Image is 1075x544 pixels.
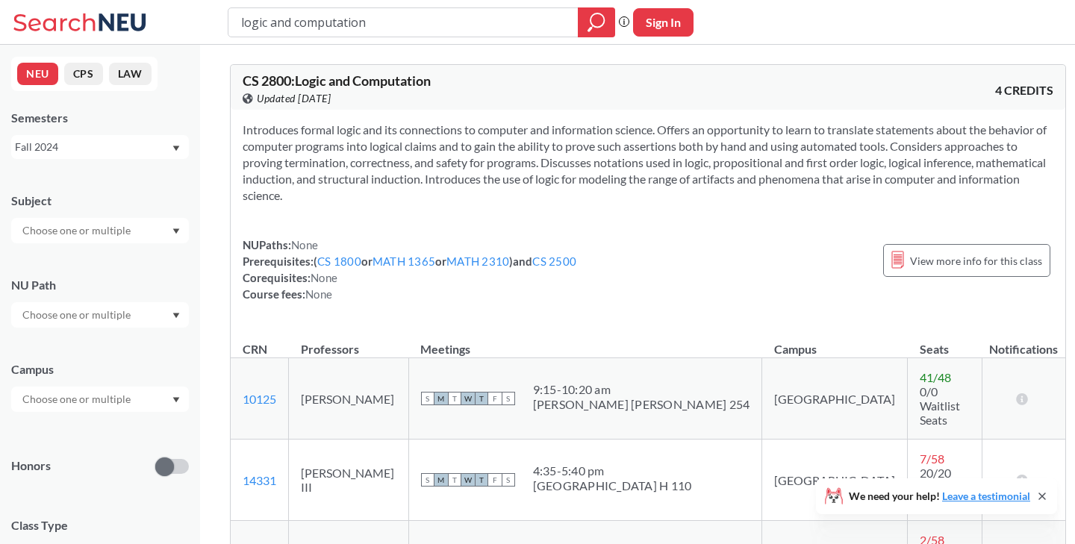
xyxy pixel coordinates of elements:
a: Leave a testimonial [942,490,1030,502]
button: CPS [64,63,103,85]
p: Honors [11,457,51,475]
span: M [434,473,448,487]
div: 4:35 - 5:40 pm [533,463,692,478]
th: Professors [289,326,409,358]
div: NUPaths: Prerequisites: ( or or ) and Corequisites: Course fees: [243,237,576,302]
span: M [434,392,448,405]
div: Fall 2024 [15,139,171,155]
span: S [421,392,434,405]
td: [GEOGRAPHIC_DATA] [762,358,908,440]
span: S [502,392,515,405]
span: 20/20 Waitlist Seats [920,466,960,508]
a: MATH 2310 [446,254,509,268]
th: Meetings [408,326,762,358]
button: NEU [17,63,58,85]
input: Choose one or multiple [15,222,140,240]
span: T [448,392,461,405]
div: Fall 2024Dropdown arrow [11,135,189,159]
span: F [488,392,502,405]
span: Class Type [11,517,189,534]
span: 41 / 48 [920,370,951,384]
span: S [502,473,515,487]
div: 9:15 - 10:20 am [533,382,750,397]
div: [PERSON_NAME] [PERSON_NAME] 254 [533,397,750,412]
span: None [291,238,318,251]
div: [GEOGRAPHIC_DATA] H 110 [533,478,692,493]
span: CS 2800 : Logic and Computation [243,72,431,89]
svg: Dropdown arrow [172,313,180,319]
th: Seats [908,326,982,358]
a: CS 2500 [532,254,576,268]
button: Sign In [633,8,694,37]
span: 7 / 58 [920,451,944,466]
span: T [475,473,488,487]
td: [GEOGRAPHIC_DATA] [762,440,908,521]
div: Subject [11,193,189,209]
input: Choose one or multiple [15,306,140,324]
a: 10125 [243,392,276,406]
span: T [448,473,461,487]
a: CS 1800 [317,254,361,268]
th: Campus [762,326,908,358]
span: 4 CREDITS [995,82,1053,99]
td: [PERSON_NAME] [289,358,409,440]
svg: Dropdown arrow [172,397,180,403]
svg: Dropdown arrow [172,228,180,234]
span: View more info for this class [910,251,1042,270]
th: Notifications [982,326,1065,358]
span: T [475,392,488,405]
span: None [311,271,337,284]
div: Dropdown arrow [11,387,189,412]
input: Class, professor, course number, "phrase" [240,10,567,35]
span: S [421,473,434,487]
svg: magnifying glass [588,12,605,33]
section: Introduces formal logic and its connections to computer and information science. Offers an opport... [243,122,1053,204]
div: Semesters [11,110,189,126]
span: F [488,473,502,487]
div: Campus [11,361,189,378]
span: W [461,473,475,487]
svg: Dropdown arrow [172,146,180,151]
span: W [461,392,475,405]
div: Dropdown arrow [11,218,189,243]
button: LAW [109,63,152,85]
span: Updated [DATE] [257,90,331,107]
input: Choose one or multiple [15,390,140,408]
div: NU Path [11,277,189,293]
div: Dropdown arrow [11,302,189,328]
span: 0/0 Waitlist Seats [920,384,960,427]
div: CRN [243,341,267,357]
span: We need your help! [849,491,1030,501]
span: None [305,287,332,301]
td: [PERSON_NAME] III [289,440,409,521]
a: MATH 1365 [373,254,435,268]
a: 14331 [243,473,276,487]
div: magnifying glass [578,7,615,37]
